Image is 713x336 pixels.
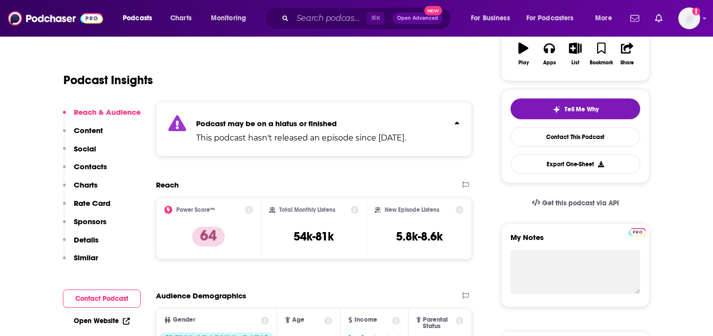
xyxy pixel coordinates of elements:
[543,60,556,66] div: Apps
[63,144,96,162] button: Social
[524,191,627,215] a: Get this podcast via API
[397,16,438,21] span: Open Advanced
[156,291,246,300] h2: Audience Demographics
[424,6,442,15] span: New
[510,98,640,119] button: tell me why sparkleTell Me Why
[196,119,337,128] strong: Podcast may be on a hiatus or finished
[63,198,110,217] button: Rate Card
[156,180,179,190] h2: Reach
[116,10,165,26] button: open menu
[292,317,305,323] span: Age
[562,36,588,72] button: List
[464,10,522,26] button: open menu
[651,10,666,27] a: Show notifications dropdown
[355,317,377,323] span: Income
[629,227,646,236] a: Pro website
[63,73,153,88] h1: Podcast Insights
[678,7,700,29] button: Show profile menu
[293,10,366,26] input: Search podcasts, credits, & more...
[275,7,460,30] div: Search podcasts, credits, & more...
[74,180,98,190] p: Charts
[63,253,98,271] button: Similar
[8,9,103,28] img: Podchaser - Follow, Share and Rate Podcasts
[385,206,439,213] h2: New Episode Listens
[510,36,536,72] button: Play
[620,60,634,66] div: Share
[74,144,96,153] p: Social
[571,60,579,66] div: List
[510,127,640,146] a: Contact This Podcast
[393,12,443,24] button: Open AdvancedNew
[192,227,225,246] p: 64
[396,229,443,244] h3: 5.8k-8.6k
[74,217,106,226] p: Sponsors
[518,60,529,66] div: Play
[510,233,640,250] label: My Notes
[536,36,562,72] button: Apps
[164,10,198,26] a: Charts
[74,253,98,262] p: Similar
[63,235,99,253] button: Details
[156,101,472,156] section: Click to expand status details
[626,10,643,27] a: Show notifications dropdown
[74,126,103,135] p: Content
[678,7,700,29] span: Logged in as megcassidy
[63,217,106,235] button: Sponsors
[629,228,646,236] img: Podchaser Pro
[423,317,454,330] span: Parental Status
[692,7,700,15] svg: Add a profile image
[588,10,624,26] button: open menu
[176,206,215,213] h2: Power Score™
[564,105,599,113] span: Tell Me Why
[74,317,130,325] a: Open Website
[74,198,110,208] p: Rate Card
[526,11,574,25] span: For Podcasters
[595,11,612,25] span: More
[510,154,640,174] button: Export One-Sheet
[204,10,259,26] button: open menu
[63,162,107,180] button: Contacts
[590,60,613,66] div: Bookmark
[542,199,619,207] span: Get this podcast via API
[74,162,107,171] p: Contacts
[173,317,195,323] span: Gender
[520,10,588,26] button: open menu
[279,206,335,213] h2: Total Monthly Listens
[588,36,614,72] button: Bookmark
[123,11,152,25] span: Podcasts
[74,235,99,244] p: Details
[614,36,640,72] button: Share
[63,126,103,144] button: Content
[471,11,510,25] span: For Business
[63,180,98,198] button: Charts
[63,289,141,308] button: Contact Podcast
[63,107,141,126] button: Reach & Audience
[553,105,560,113] img: tell me why sparkle
[678,7,700,29] img: User Profile
[196,132,406,144] p: This podcast hasn't released an episode since [DATE].
[211,11,246,25] span: Monitoring
[74,107,141,117] p: Reach & Audience
[366,12,385,25] span: ⌘ K
[294,229,334,244] h3: 54k-81k
[170,11,192,25] span: Charts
